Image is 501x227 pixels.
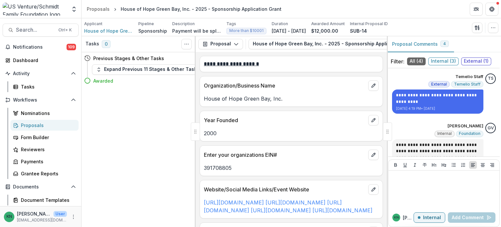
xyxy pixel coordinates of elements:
a: Dashboard [3,55,79,66]
button: Search... [3,24,79,37]
button: Heading 2 [440,161,448,169]
span: Foundation [459,131,480,136]
span: Internal [437,131,452,136]
div: Form Builder [21,134,73,141]
a: Proposals [10,120,79,131]
a: Form Builder [10,132,79,143]
h4: Awarded [93,77,113,84]
p: Duration [272,21,288,27]
a: [URL][DOMAIN_NAME] [251,207,311,214]
button: Toggle View Cancelled Tasks [181,39,192,49]
p: Temelio Staff [455,73,483,80]
button: Align Left [469,161,477,169]
a: Nominations [10,108,79,119]
button: Align Center [479,161,487,169]
button: Get Help [485,3,498,16]
div: House of Hope Green Bay, Inc. - 2025 - Sponsorship Application Grant [121,6,281,12]
p: Pipeline [138,21,154,27]
a: Reviewers [10,144,79,155]
span: Documents [13,184,68,190]
button: Bold [392,161,400,169]
button: Notifications109 [3,42,79,52]
p: [EMAIL_ADDRESS][DOMAIN_NAME] [17,217,67,223]
span: Temelio Staff [454,82,480,87]
a: [URL][DOMAIN_NAME] [204,199,264,206]
button: Heading 1 [430,161,438,169]
p: [PERSON_NAME] [448,123,483,129]
span: All ( 4 ) [407,57,426,65]
div: Katrina Nelson [394,216,399,219]
div: Grantee Reports [21,170,73,177]
p: Description [172,21,195,27]
p: Enter your organizations EIN# [204,151,366,159]
div: Reviewers [21,146,73,153]
button: Add Comment [448,212,495,223]
div: Dashboard [13,57,73,64]
button: Open Documents [3,182,79,192]
a: Proposals [84,4,112,14]
p: SUB-14 [350,27,367,34]
p: Applicant [84,21,102,27]
a: House of Hope Green Bay, Inc. [84,27,133,34]
button: Open Workflows [3,95,79,105]
div: Proposals [87,6,110,12]
button: Align Right [488,161,496,169]
div: Greg Vandenberg [488,126,494,130]
p: Filter: [391,57,404,65]
p: User [53,211,67,217]
a: Payments [10,156,79,167]
p: [PERSON_NAME] [403,214,414,221]
p: Internal [423,215,441,220]
span: 0 [102,40,111,48]
button: Ordered List [459,161,467,169]
p: Year Founded [204,116,366,124]
button: edit [368,115,379,125]
p: [PERSON_NAME] [17,210,51,217]
button: Open entity switcher [69,3,79,16]
button: Underline [401,161,409,169]
div: Document Templates [21,197,73,203]
button: Italicize [411,161,419,169]
div: Temelio Staff [488,76,493,81]
p: 2000 [204,129,379,137]
button: House of Hope Green Bay, Inc. - 2025 - Sponsorship Application Grant [249,39,436,49]
button: More [69,213,77,221]
span: Internal ( 3 ) [428,57,459,65]
button: edit [368,150,379,160]
button: Proposal [198,39,243,49]
span: More than $10001 [229,28,264,33]
p: House of Hope Green Bay, Inc. [204,95,379,103]
span: External ( 1 ) [461,57,491,65]
p: Internal Proposal ID [350,21,388,27]
span: Notifications [13,44,67,50]
span: Activity [13,71,68,76]
img: US Venture/Schmidt Family Foundation logo [3,3,67,16]
p: Sponsorship [138,27,167,34]
div: Nominations [21,110,73,117]
button: edit [368,184,379,195]
span: External [431,82,447,87]
span: Search... [16,27,54,33]
a: Document Templates [10,195,79,205]
a: [URL][DOMAIN_NAME] [312,207,372,214]
p: Tags [226,21,236,27]
a: [URL][DOMAIN_NAME] [204,199,342,214]
p: 391708805 [204,164,379,172]
button: Partners [470,3,483,16]
a: Tasks [10,81,79,92]
p: Organization/Business Name [204,82,366,89]
button: Internal [414,212,445,223]
p: Awarded Amount [311,21,345,27]
button: Open Activity [3,68,79,79]
p: [DATE] - [DATE] [272,27,306,34]
div: Payments [21,158,73,165]
button: Strike [421,161,429,169]
div: Ctrl + K [57,26,73,34]
nav: breadcrumb [84,4,284,14]
p: $12,000.00 [311,27,338,34]
p: Website/Social Media Links/Event Website [204,186,366,193]
a: [URL][DOMAIN_NAME] [266,199,326,206]
button: Expand Previous 11 Stages & Other Tasks [92,64,204,75]
p: [DATE] 4:19 PM • [DATE] [396,106,479,111]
